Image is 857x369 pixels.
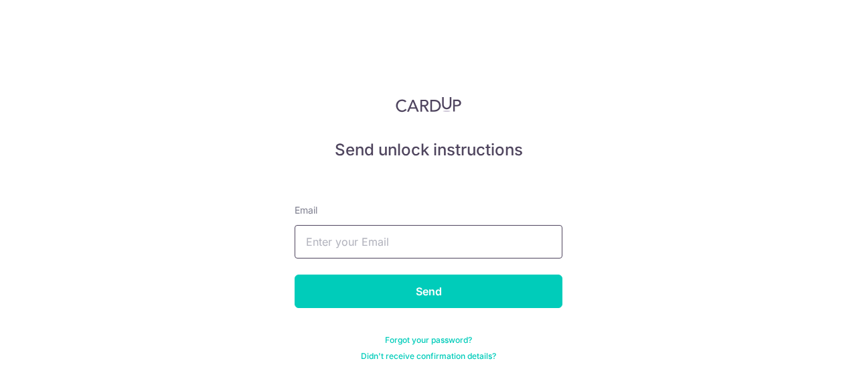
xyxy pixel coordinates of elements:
a: Forgot your password? [385,335,472,346]
input: Send [295,275,562,308]
input: Enter your Email [295,225,562,259]
h5: Send unlock instructions [295,139,562,161]
span: translation missing: en.devise.label.Email [295,204,317,216]
a: Didn't receive confirmation details? [361,351,496,362]
img: CardUp Logo [396,96,461,113]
